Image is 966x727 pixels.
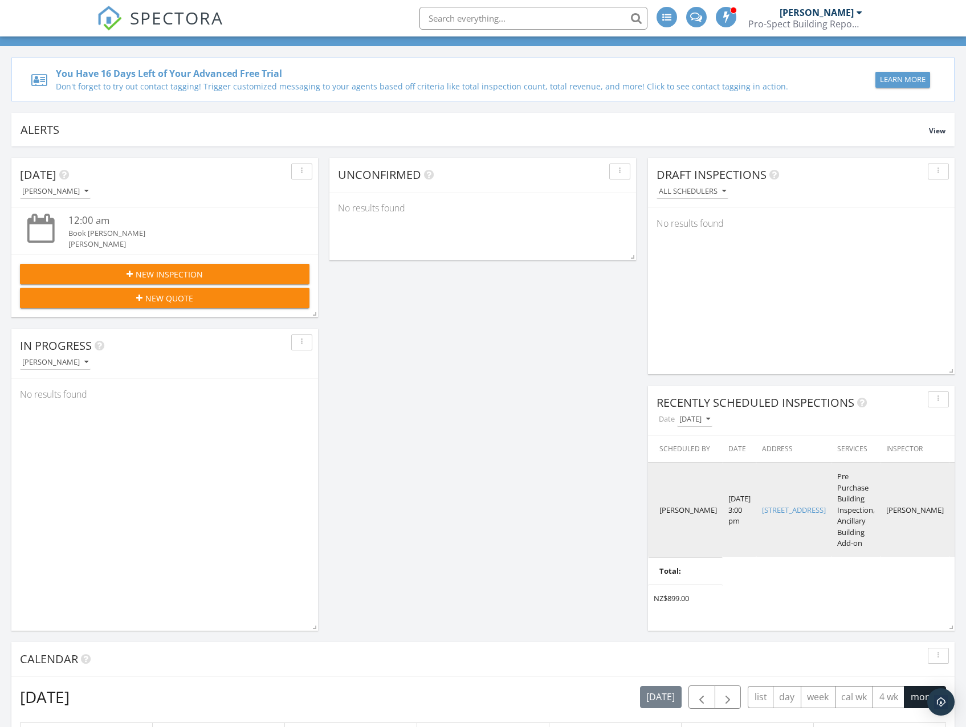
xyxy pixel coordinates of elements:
[715,685,741,709] button: Next month
[56,67,788,80] div: You Have 16 Days Left of Your Advanced Free Trial
[648,436,723,463] th: Scheduled By
[68,239,286,250] div: [PERSON_NAME]
[11,379,318,410] div: No results found
[773,686,801,708] button: day
[756,436,832,463] th: Address
[679,415,710,423] div: [DATE]
[927,688,955,716] div: Open Intercom Messenger
[20,338,92,353] span: In Progress
[68,228,286,239] div: Book [PERSON_NAME]
[648,208,955,239] div: No results found
[648,585,723,612] td: NZ$899.00
[20,288,309,308] button: New Quote
[338,167,421,182] span: Unconfirmed
[657,184,728,199] button: All schedulers
[881,463,949,557] td: [PERSON_NAME]
[56,80,788,92] div: Don't forget to try out contact tagging! Trigger customized messaging to your agents based off cr...
[677,412,712,427] button: [DATE]
[657,395,854,410] span: Recently Scheduled Inspections
[835,686,874,708] button: cal wk
[723,463,756,557] td: [DATE] 3:00 pm
[145,292,193,304] span: New Quote
[875,72,930,88] button: Learn More
[640,686,682,708] button: [DATE]
[762,505,826,515] a: [STREET_ADDRESS]
[20,167,56,182] span: [DATE]
[780,7,854,18] div: [PERSON_NAME]
[748,18,862,30] div: Pro-Spect Building Reports Ltd
[419,7,647,30] input: Search everything...
[659,566,681,577] b: Total:
[20,264,309,284] button: New Inspection
[723,436,756,463] th: Date
[20,651,78,667] span: Calendar
[881,436,949,463] th: Inspector
[130,6,223,30] span: SPECTORA
[904,686,946,708] button: month
[20,685,70,708] h2: [DATE]
[20,184,91,199] button: [PERSON_NAME]
[22,358,88,366] div: [PERSON_NAME]
[657,167,767,182] span: Draft Inspections
[748,686,773,708] button: list
[688,685,715,709] button: Previous month
[97,6,122,31] img: The Best Home Inspection Software - Spectora
[648,463,723,557] td: [PERSON_NAME]
[801,686,835,708] button: week
[329,193,636,223] div: No results found
[21,122,929,137] div: Alerts
[832,436,881,463] th: Services
[97,15,223,39] a: SPECTORA
[136,268,203,280] span: New Inspection
[659,187,726,195] div: All schedulers
[22,187,88,195] div: [PERSON_NAME]
[929,126,945,136] span: View
[873,686,904,708] button: 4 wk
[68,214,286,228] div: 12:00 am
[657,411,677,427] label: Date
[880,74,926,85] div: Learn More
[832,463,881,557] td: Pre Purchase Building Inspection, Ancillary Building Add-on
[20,355,91,370] button: [PERSON_NAME]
